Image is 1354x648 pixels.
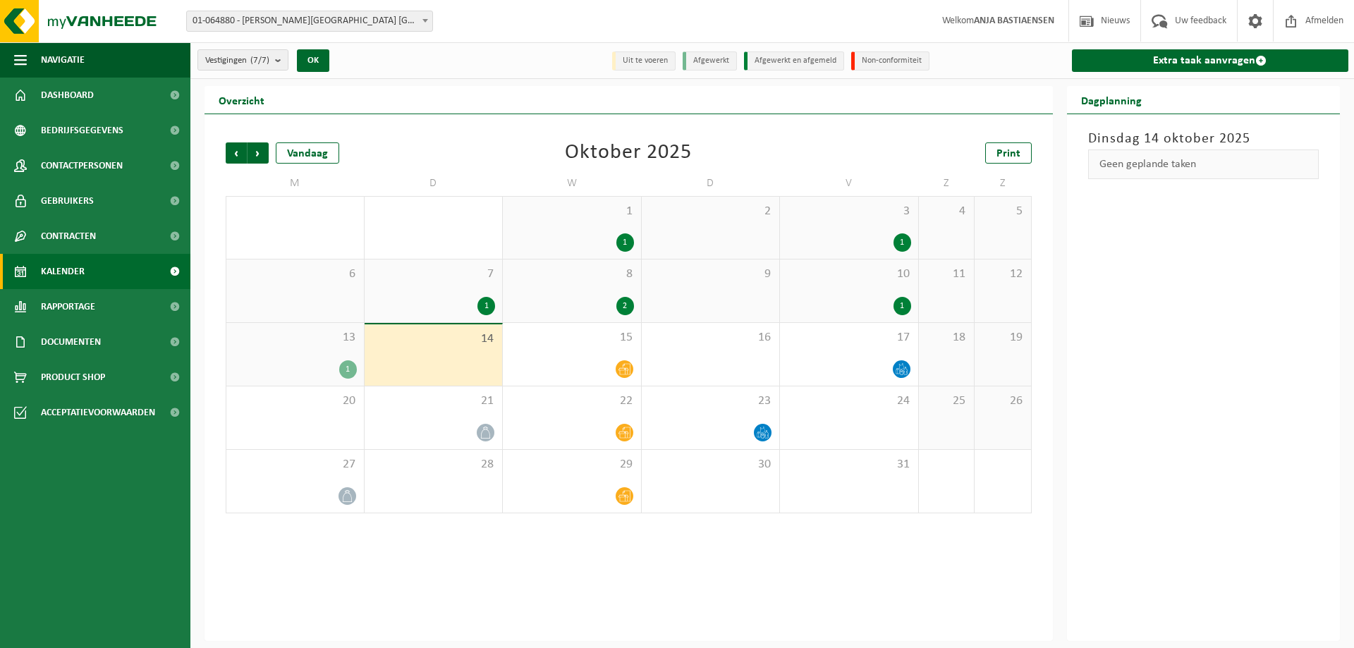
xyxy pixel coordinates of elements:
span: 01-064880 - C. STEINWEG BELGIUM - ANTWERPEN [187,11,432,31]
span: 01-064880 - C. STEINWEG BELGIUM - ANTWERPEN [186,11,433,32]
span: Rapportage [41,289,95,324]
span: 9 [649,267,773,282]
span: Navigatie [41,42,85,78]
li: Uit te voeren [612,51,676,71]
span: Contracten [41,219,96,254]
span: 20 [233,393,357,409]
span: 23 [649,393,773,409]
div: Oktober 2025 [565,142,692,164]
span: Volgende [248,142,269,164]
span: 18 [926,330,968,346]
span: 14 [372,331,496,347]
td: Z [975,171,1031,196]
button: OK [297,49,329,72]
span: 24 [787,393,911,409]
span: 11 [926,267,968,282]
div: 1 [893,233,911,252]
span: 26 [982,393,1023,409]
span: 6 [233,267,357,282]
td: M [226,171,365,196]
span: 4 [926,204,968,219]
span: Print [996,148,1020,159]
span: 31 [787,457,911,472]
div: Vandaag [276,142,339,164]
span: Contactpersonen [41,148,123,183]
div: 1 [477,297,495,315]
span: 15 [510,330,634,346]
span: 29 [510,457,634,472]
span: Gebruikers [41,183,94,219]
h3: Dinsdag 14 oktober 2025 [1088,128,1319,149]
div: 1 [893,297,911,315]
button: Vestigingen(7/7) [197,49,288,71]
td: Z [919,171,975,196]
td: D [365,171,504,196]
span: 2 [649,204,773,219]
span: 5 [982,204,1023,219]
span: 30 [649,457,773,472]
span: Vorige [226,142,247,164]
li: Non-conformiteit [851,51,929,71]
td: V [780,171,919,196]
span: Bedrijfsgegevens [41,113,123,148]
span: 27 [233,457,357,472]
div: 1 [339,360,357,379]
span: 25 [926,393,968,409]
div: Geen geplande taken [1088,149,1319,179]
a: Print [985,142,1032,164]
div: 2 [616,297,634,315]
span: 3 [787,204,911,219]
span: Kalender [41,254,85,289]
span: 16 [649,330,773,346]
li: Afgewerkt [683,51,737,71]
li: Afgewerkt en afgemeld [744,51,844,71]
span: Vestigingen [205,50,269,71]
span: 10 [787,267,911,282]
span: 7 [372,267,496,282]
td: D [642,171,781,196]
span: 17 [787,330,911,346]
span: 13 [233,330,357,346]
span: 21 [372,393,496,409]
count: (7/7) [250,56,269,65]
span: 28 [372,457,496,472]
span: Product Shop [41,360,105,395]
a: Extra taak aanvragen [1072,49,1349,72]
span: Dashboard [41,78,94,113]
span: Acceptatievoorwaarden [41,395,155,430]
div: 1 [616,233,634,252]
span: 22 [510,393,634,409]
span: Documenten [41,324,101,360]
span: 8 [510,267,634,282]
td: W [503,171,642,196]
span: 19 [982,330,1023,346]
span: 1 [510,204,634,219]
span: 12 [982,267,1023,282]
h2: Overzicht [205,86,279,114]
strong: ANJA BASTIAENSEN [974,16,1054,26]
h2: Dagplanning [1067,86,1156,114]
